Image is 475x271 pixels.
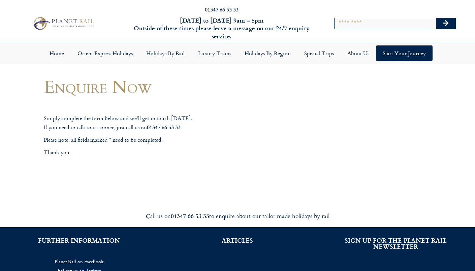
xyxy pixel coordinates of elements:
a: Holidays by Rail [139,45,191,61]
div: Call us on to enquire about our tailor made holidays by rail [49,212,426,220]
p: Please note, all fields marked * need to be completed. [44,136,296,144]
a: Home [43,45,71,61]
strong: 01347 66 53 33 [171,211,209,220]
a: Luxury Trains [191,45,238,61]
h2: FURTHER INFORMATION [10,237,148,243]
button: Search [436,18,455,29]
a: Start your Journey [376,45,433,61]
strong: 01347 66 53 33 [147,123,181,131]
nav: Menu [3,45,472,61]
a: Holidays by Region [238,45,297,61]
a: Orient Express Holidays [71,45,139,61]
a: 01347 66 53 33 [205,5,239,13]
a: Special Trips [297,45,341,61]
img: Planet Rail Train Holidays Logo [31,15,96,31]
h1: Enquire Now [44,76,296,96]
h6: [DATE] to [DATE] 9am – 5pm Outside of these times please leave a message on our 24/7 enquiry serv... [128,16,315,40]
h2: ARTICLES [168,237,307,243]
h2: SIGN UP FOR THE PLANET RAIL NEWSLETTER [327,237,465,249]
a: About Us [341,45,376,61]
p: Simply complete the form below and we’ll get in touch [DATE]. If you need to talk to us sooner, j... [44,114,296,132]
p: Thank you. [44,148,296,157]
a: Planet Rail on Facebook [10,257,148,266]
